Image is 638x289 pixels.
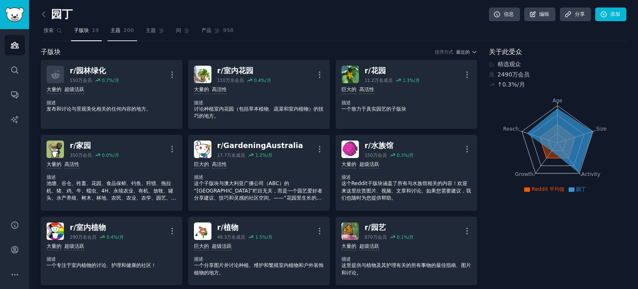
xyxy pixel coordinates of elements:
[212,161,227,167] font: 高活性
[76,67,106,75] font: 园林绿化
[512,81,525,88] font: %/月
[47,262,156,268] font: 一个专注于室内植物的讨论、护理和健康的社区！
[403,78,410,83] font: 1.3
[498,71,518,78] font: 2490万
[365,78,383,83] font: 11.2万名
[217,67,223,75] font: r/
[41,60,182,129] a: r/园林绿化150万会员0.7%/月大量的超级活跃描述发布和讨论与景观美化相关的任何内容的地方。
[255,153,263,158] font: 1.2
[194,141,211,158] img: 澳大利亚园艺
[194,66,211,83] img: 室内花园
[194,262,324,276] font: 一个分享图片并讨论种植、维护和繁殖室内植物和户外装饰植物的地方。
[71,24,102,41] a: 子版块19
[188,217,330,286] a: 植物r/植物48.3万名成员1.5%/月巨大的超级活跃描述一个分享图片并讨论种植、维护和繁殖室内植物和户外装饰植物的地方。
[41,24,65,41] a: 搜索
[456,49,470,54] font: 最近的
[47,222,64,240] img: 室内植物
[341,222,359,240] img: 园艺
[47,141,64,158] img: 家园
[194,161,209,167] font: 巨大的
[341,141,359,158] img: 水族馆
[498,81,503,88] font: ↑
[194,100,204,105] font: 描述
[41,217,182,286] a: 室内植物r/室内植物290万名会员0.4%/月大量的超级活跃描述一个专注于室内植物的讨论、护理和健康的社区！
[262,235,272,240] font: %/月
[199,24,237,41] a: 产品958
[217,78,235,83] font: 110万名
[5,7,24,22] img: GummySearch 徽标
[378,235,387,240] font: 会员
[123,27,134,33] font: 200
[456,49,477,55] button: 最近的
[83,78,92,83] font: 会员
[113,235,124,240] font: %/月
[595,7,626,22] a: 添加
[262,153,272,158] font: %/月
[383,78,393,83] font: 成员
[223,27,234,33] font: 958
[188,135,330,211] a: 澳大利亚园艺r/GardeningAustralia17.7万名成员1.2%/月巨大的高活性描述这个子版块与澳大利亚广播公司（ABC）的“[GEOGRAPHIC_DATA]”栏目无关，而是一个园...
[498,61,521,67] font: 精选观众
[223,223,238,232] font: 植物
[44,27,54,33] font: 搜索
[404,153,414,158] font: %/月
[194,222,211,240] img: 植物
[515,171,533,177] tspan: Growth
[397,235,404,240] font: 0.1
[341,86,356,92] font: 巨大的
[365,235,378,240] font: 870万
[47,86,61,92] font: 大量的
[502,81,511,88] font: 0.3
[341,66,359,83] img: 花园
[110,27,120,33] font: 主题
[365,223,371,232] font: r/
[47,180,176,230] font: 池塘、谷仓、牲畜、花园、食品保鲜、钓鱼、狩猎、拖拉机、猪、鸡、牛、蠕虫、4H、永续农业、有机、放牧、罐头、水产养殖、树木、林地、农民、农业、农学、园艺、wwoofers、蜜蜂、蜂蜜、野生采集、乳...
[194,257,204,262] font: 描述
[87,235,96,240] font: 会员
[397,153,404,158] font: 0.3
[378,153,387,158] font: 会员
[107,235,114,240] font: 0.4
[194,106,324,119] font: 讨论种植室内花园（包括草本植物、蔬菜和室内植物）的技巧的地方。
[341,243,356,249] font: 大量的
[365,67,371,75] font: r/
[70,153,83,158] font: 350万
[217,141,223,150] font: r/
[341,180,471,201] font: 这个Reddit子版块涵盖了所有与水族馆相关的内容！欢迎来这里欣赏图片、视频、文章和讨论。如果您需要建议，我们也随时为您提供帮助。
[532,186,564,192] font: Reddit 平均值
[217,153,236,158] font: 17.7万名
[201,27,211,33] font: 产品
[489,48,522,56] font: 关于此受众
[217,223,223,232] font: r/
[255,235,263,240] font: 1.5
[108,24,137,41] a: 主题200
[64,86,84,92] font: 超级活跃
[518,71,530,78] font: 会员
[489,7,520,22] a: 信息
[47,175,56,180] font: 描述
[194,86,209,92] font: 大量的
[359,243,379,249] font: 超级活跃
[359,161,379,167] font: 超级活跃
[188,60,330,129] a: 室内花园r/室内花园110万名会员0.4%/月大量的高活性描述讨论种植室内花园（包括草本植物、蔬菜和室内植物）的技巧的地方。
[102,78,109,83] font: 0.7
[223,141,303,150] font: GardeningAustralia
[336,217,477,286] a: 园艺r/园艺870万会员0.1%/月大量的超级活跃描述这里提供与植物及其护理有关的所有事物的最佳指南、图片和讨论。
[359,86,374,92] font: 高活性
[575,11,585,17] font: 分享
[404,235,414,240] font: %/月
[64,161,79,167] font: 高活性
[76,223,106,232] font: 室内植物
[194,180,324,223] font: 这个子版块与澳大利亚广播公司（ABC）的“[GEOGRAPHIC_DATA]”栏目无关，而是一个园艺爱好者分享建议、技巧和灵感的社区空间。——“花园里生长的不仅仅是植物、昆虫和微生物。人类也在生...
[371,141,393,150] font: 水族馆
[235,78,244,83] font: 会员
[435,49,453,54] font: 排序方式
[47,243,61,249] font: 大量的
[92,27,99,33] font: 19
[504,11,514,17] font: 信息
[64,243,84,249] font: 超级活跃
[83,153,92,158] font: 会员
[336,135,477,211] a: 水族馆r/水族馆150万会员0.3%/月大量的超级活跃描述这个Reddit子版块涵盖了所有与水族馆相关的内容！欢迎来这里欣赏图片、视频、文章和讨论。如果您需要建议，我们也随时为您提供帮助。
[176,27,181,33] font: 问
[539,11,549,17] font: 编辑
